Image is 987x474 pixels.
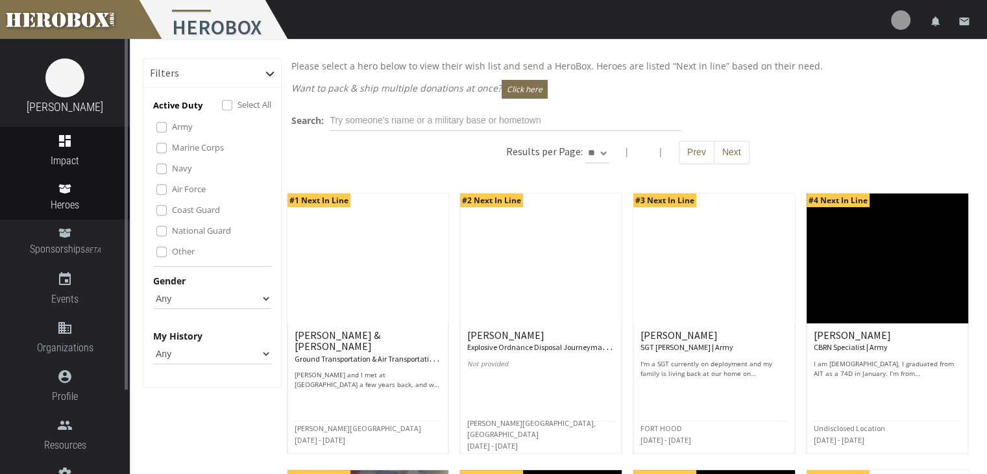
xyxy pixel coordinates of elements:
small: Undisclosed Location [814,423,885,433]
small: [DATE] - [DATE] [640,435,691,445]
h6: [PERSON_NAME] & [PERSON_NAME] [295,330,442,364]
a: [PERSON_NAME] [27,100,103,114]
small: CBRN Specialist | Army [814,342,888,352]
small: BETA [85,246,101,255]
small: [PERSON_NAME][GEOGRAPHIC_DATA], [GEOGRAPHIC_DATA] [467,418,596,440]
label: Marine Corps [172,140,224,155]
p: Want to pack & ship multiple donations at once? [291,80,965,99]
label: Army [172,119,193,134]
h6: [PERSON_NAME] [814,330,961,353]
span: | [624,145,629,158]
i: notifications [930,16,942,27]
label: Coast Guard [172,203,220,217]
p: I am [DEMOGRAPHIC_DATA], I graduated from AIT as a 74D in January. I’m from [GEOGRAPHIC_DATA][US_... [814,359,961,379]
small: FORT HOOD [640,423,682,433]
label: My History [153,329,202,343]
span: #2 Next In Line [460,193,523,207]
a: #2 Next In Line [PERSON_NAME] Explosive Ordnance Disposal Journeyman | Air Force Not provided [PE... [459,193,622,454]
a: #3 Next In Line [PERSON_NAME] SGT [PERSON_NAME] | Army I'm a SGT currently on deployment and my f... [633,193,796,454]
button: Prev [679,141,714,164]
span: #1 Next In Line [287,193,350,207]
a: #1 Next In Line [PERSON_NAME] & [PERSON_NAME] Ground Transportation & Air Transportation | Air Fo... [287,193,450,454]
small: Explosive Ordnance Disposal Journeyman | Air Force [467,340,640,353]
label: Select All [238,97,271,112]
small: [DATE] - [DATE] [295,435,345,445]
label: Air Force [172,182,206,196]
button: Next [714,141,749,164]
img: user-image [891,10,910,30]
a: #4 Next In Line [PERSON_NAME] CBRN Specialist | Army I am [DEMOGRAPHIC_DATA], I graduated from AI... [806,193,969,454]
i: email [958,16,970,27]
input: Try someone's name or a military base or hometown [330,110,681,131]
small: [DATE] - [DATE] [814,435,864,445]
span: | [658,145,663,158]
h6: [PERSON_NAME] [467,330,615,353]
p: Active Duty [153,98,202,113]
span: #4 Next In Line [807,193,870,207]
label: Search: [291,113,324,128]
small: [PERSON_NAME][GEOGRAPHIC_DATA] [295,423,421,433]
h6: Filters [150,68,179,79]
label: National Guard [172,223,231,238]
small: Ground Transportation & Air Transportation | Air Force [295,351,470,364]
p: [PERSON_NAME] and I met at [GEOGRAPHIC_DATA] a few years back, and we got married earlier this ye... [295,370,442,390]
p: Not provided [467,359,615,379]
p: I'm a SGT currently on deployment and my family is living back at our home on [GEOGRAPHIC_DATA]. ... [640,359,788,379]
p: Please select a hero below to view their wish list and send a HeroBox. Heroes are listed “Next in... [291,58,965,73]
small: SGT [PERSON_NAME] | Army [640,342,733,352]
span: #3 Next In Line [633,193,696,207]
h6: Results per Page: [506,145,583,158]
label: Other [172,244,195,258]
label: Gender [153,273,186,288]
small: [DATE] - [DATE] [467,441,518,451]
img: image [45,58,84,97]
label: Navy [172,161,192,175]
h6: [PERSON_NAME] [640,330,788,353]
button: Click here [502,80,548,99]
